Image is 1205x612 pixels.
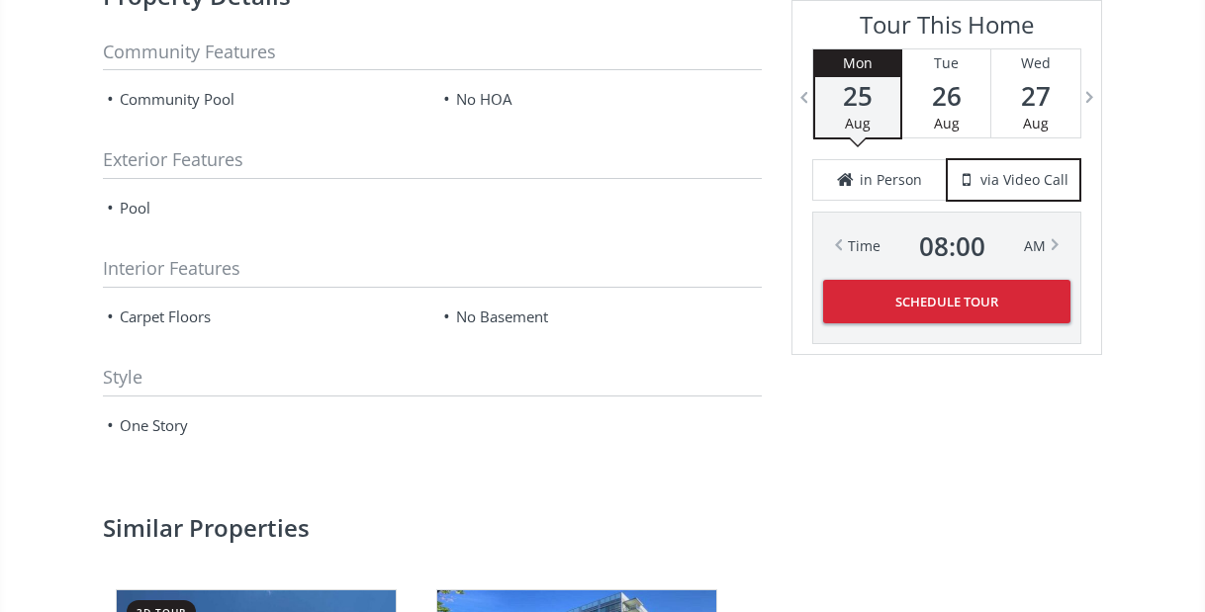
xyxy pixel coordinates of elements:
span: via Video Call [980,170,1068,190]
h3: Style [103,368,762,396]
button: Schedule Tour [823,280,1070,323]
h3: Tour This Home [812,11,1081,48]
div: Tue [902,49,990,77]
span: Aug [1023,114,1049,132]
h2: Similar properties [103,516,762,540]
span: 26 [902,82,990,110]
li: No HOA [439,80,762,116]
span: Aug [845,114,871,132]
h3: Exterior features [103,150,762,179]
h3: Community Features [103,43,762,71]
span: in Person [860,170,922,190]
span: 25 [815,82,900,110]
div: Wed [991,49,1080,77]
span: 27 [991,82,1080,110]
li: Carpet Floors [103,298,425,333]
span: Aug [934,114,960,132]
li: One Story [103,406,425,442]
div: Time AM [848,232,1046,260]
li: Pool [103,189,425,224]
span: 08 : 00 [919,232,985,260]
li: Community Pool [103,80,425,116]
h3: Interior Features [103,259,762,288]
li: No Basement [439,298,762,333]
div: Mon [815,49,900,77]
